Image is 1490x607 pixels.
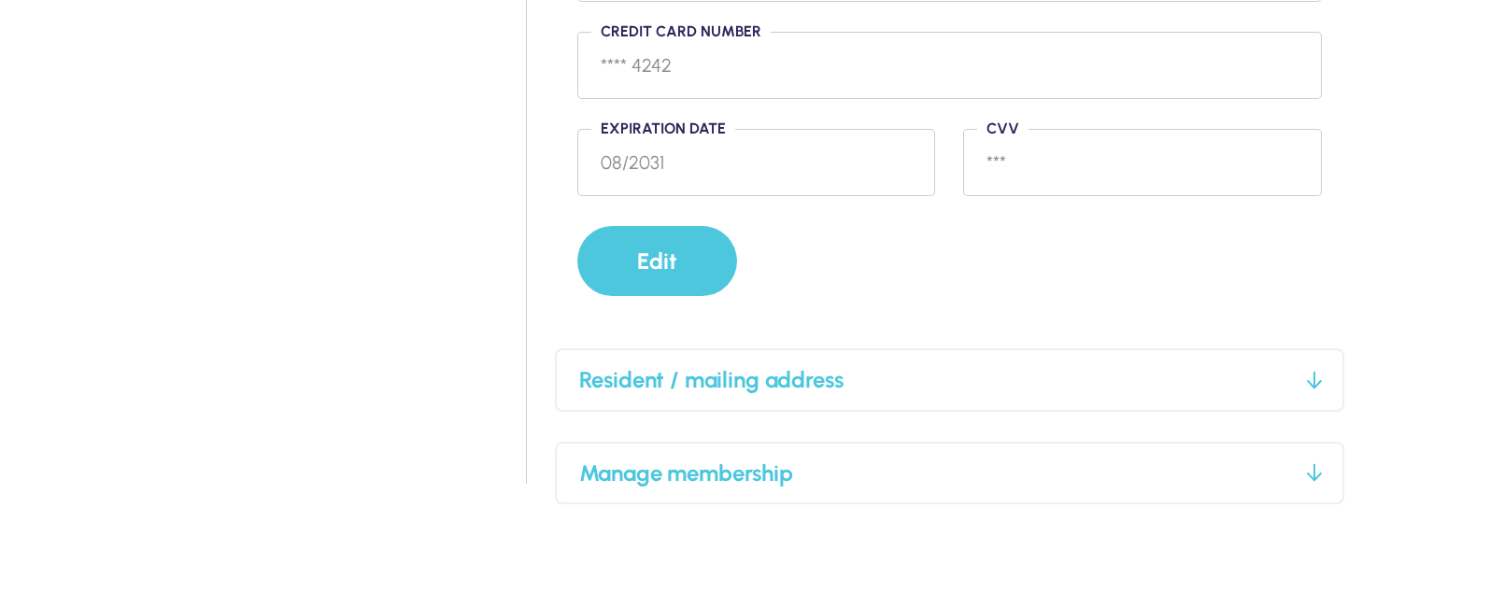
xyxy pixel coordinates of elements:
button: Edit [577,226,737,297]
label: Credit Card Number [591,24,771,39]
h3: Resident / mailing address [579,365,1298,394]
label: Expiration Date [591,121,735,136]
label: CVV [977,121,1029,136]
button: Manage membership [555,442,1345,504]
h3: Manage membership [579,459,1298,487]
button: Resident / mailing address [555,348,1345,411]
